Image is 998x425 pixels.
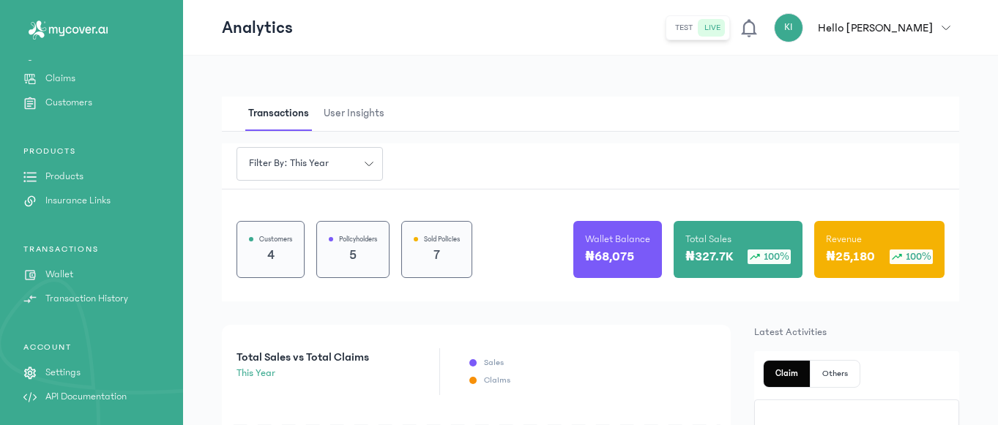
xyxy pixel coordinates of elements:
[45,169,83,184] p: Products
[826,247,875,267] p: ₦25,180
[826,232,862,247] p: Revenue
[669,19,699,37] button: test
[585,247,634,267] p: ₦68,075
[811,361,860,387] button: Others
[764,361,811,387] button: Claim
[748,249,791,264] div: 100%
[818,19,933,37] p: Hello [PERSON_NAME]
[484,357,504,369] p: Sales
[774,13,803,42] div: KI
[414,245,460,266] p: 7
[249,245,292,266] p: 4
[45,193,111,208] p: Insurance Links
[245,97,321,131] button: Transactions
[45,389,127,405] p: API Documentation
[222,16,293,40] p: Analytics
[699,19,726,37] button: live
[890,249,933,264] div: 100%
[329,245,377,266] p: 5
[45,267,73,282] p: Wallet
[245,97,312,131] span: Transactions
[321,97,387,131] span: User Insights
[237,366,369,381] p: this year
[774,13,959,42] button: KIHello [PERSON_NAME]
[685,232,731,247] p: Total Sales
[240,156,338,171] span: Filter by: this year
[685,247,733,267] p: ₦327.7K
[45,291,128,306] p: Transaction History
[237,348,369,366] p: Total Sales vs Total Claims
[484,375,510,386] p: Claims
[321,97,396,131] button: User Insights
[424,233,460,245] p: Sold Policies
[585,232,650,247] p: Wallet Balance
[45,365,81,380] p: Settings
[754,325,959,339] p: Latest Activities
[259,233,292,245] p: Customers
[339,233,377,245] p: Policyholders
[45,71,75,86] p: Claims
[45,95,92,110] p: Customers
[237,147,383,181] button: Filter by: this year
